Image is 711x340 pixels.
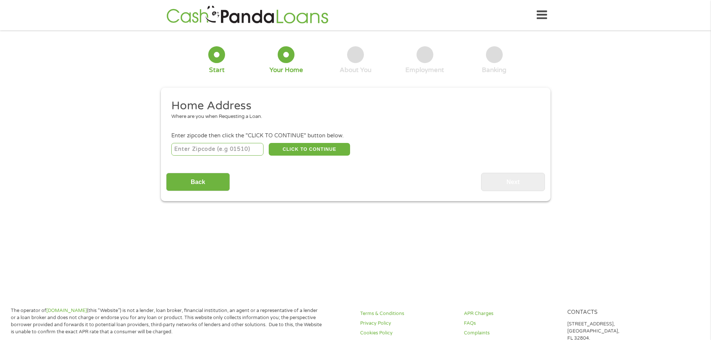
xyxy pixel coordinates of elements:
div: About You [340,66,371,74]
a: [DOMAIN_NAME] [46,308,87,314]
h4: Contacts [567,309,662,316]
a: APR Charges [464,310,559,317]
a: Complaints [464,330,559,337]
input: Enter Zipcode (e.g 01510) [171,143,263,156]
a: Cookies Policy [360,330,455,337]
button: CLICK TO CONTINUE [269,143,350,156]
div: Enter zipcode then click the "CLICK TO CONTINUE" button below. [171,132,539,140]
div: Where are you when Requesting a Loan. [171,113,534,121]
h2: Home Address [171,99,534,113]
img: GetLoanNow Logo [164,4,331,26]
div: Employment [405,66,444,74]
a: FAQs [464,320,559,327]
a: Terms & Conditions [360,310,455,317]
input: Next [481,173,545,191]
a: Privacy Policy [360,320,455,327]
input: Back [166,173,230,191]
div: Banking [482,66,506,74]
div: Start [209,66,225,74]
div: Your Home [269,66,303,74]
p: The operator of (this “Website”) is not a lender, loan broker, financial institution, an agent or... [11,307,322,336]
